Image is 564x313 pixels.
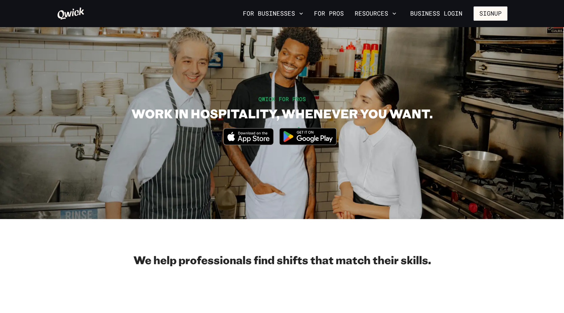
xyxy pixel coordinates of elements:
[311,8,347,19] a: For Pros
[223,139,274,146] a: Download on the App Store
[240,8,306,19] button: For Businesses
[275,124,341,149] img: Get it on Google Play
[57,253,507,267] h2: We help professionals find shifts that match their skills.
[352,8,399,19] button: Resources
[404,6,468,21] a: Business Login
[258,95,306,102] span: QWICK FOR PROS
[131,106,433,121] h1: WORK IN HOSPITALITY, WHENEVER YOU WANT.
[474,6,507,21] button: Signup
